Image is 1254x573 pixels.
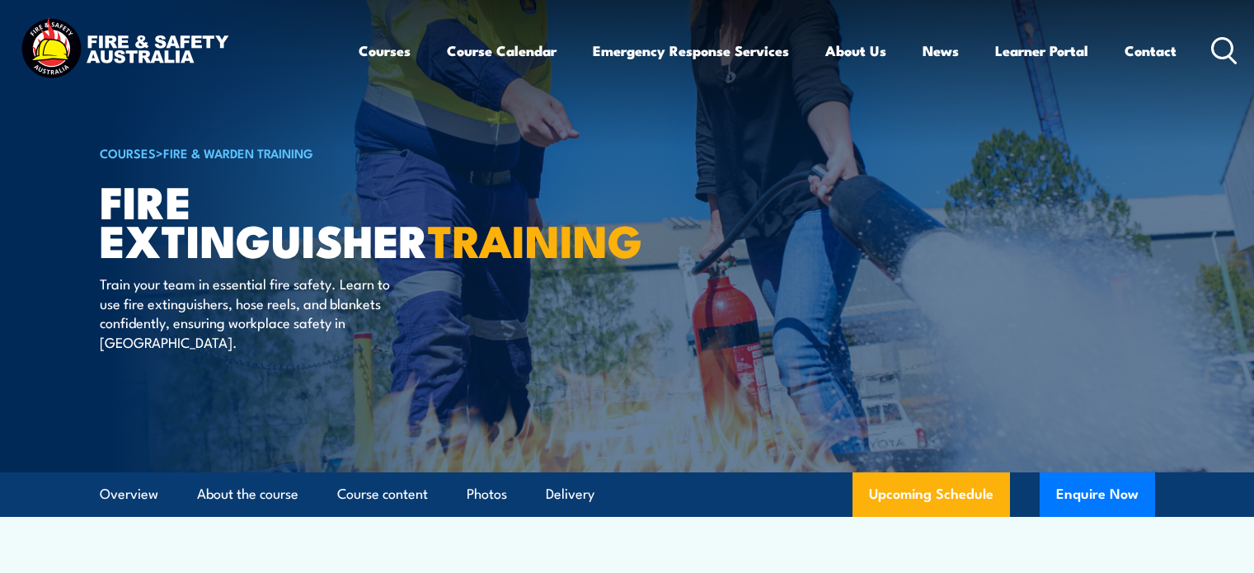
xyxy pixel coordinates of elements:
[467,472,507,516] a: Photos
[359,29,411,73] a: Courses
[100,143,507,162] h6: >
[100,143,156,162] a: COURSES
[163,143,313,162] a: Fire & Warden Training
[447,29,557,73] a: Course Calendar
[100,181,507,258] h1: Fire Extinguisher
[337,472,428,516] a: Course content
[100,472,158,516] a: Overview
[100,274,401,351] p: Train your team in essential fire safety. Learn to use fire extinguishers, hose reels, and blanke...
[1125,29,1177,73] a: Contact
[825,29,886,73] a: About Us
[995,29,1088,73] a: Learner Portal
[923,29,959,73] a: News
[428,204,642,273] strong: TRAINING
[852,472,1010,517] a: Upcoming Schedule
[1040,472,1155,517] button: Enquire Now
[197,472,298,516] a: About the course
[546,472,594,516] a: Delivery
[593,29,789,73] a: Emergency Response Services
